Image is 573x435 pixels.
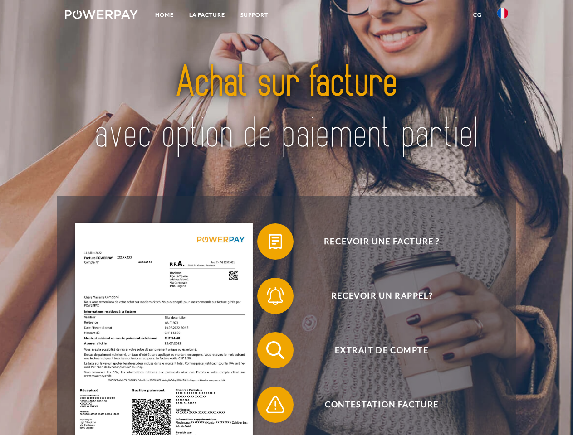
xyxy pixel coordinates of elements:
[65,10,138,19] img: logo-powerpay-white.svg
[257,223,493,260] button: Recevoir une facture ?
[257,332,493,368] button: Extrait de compte
[264,339,287,362] img: qb_search.svg
[270,332,493,368] span: Extrait de compte
[264,230,287,253] img: qb_bill.svg
[257,278,493,314] button: Recevoir un rappel?
[147,7,181,23] a: Home
[181,7,233,23] a: LA FACTURE
[264,393,287,416] img: qb_warning.svg
[264,285,287,307] img: qb_bell.svg
[270,223,493,260] span: Recevoir une facture ?
[270,278,493,314] span: Recevoir un rappel?
[497,8,508,19] img: fr
[87,43,486,174] img: title-powerpay_fr.svg
[465,7,490,23] a: CG
[257,387,493,423] button: Contestation Facture
[270,387,493,423] span: Contestation Facture
[233,7,276,23] a: Support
